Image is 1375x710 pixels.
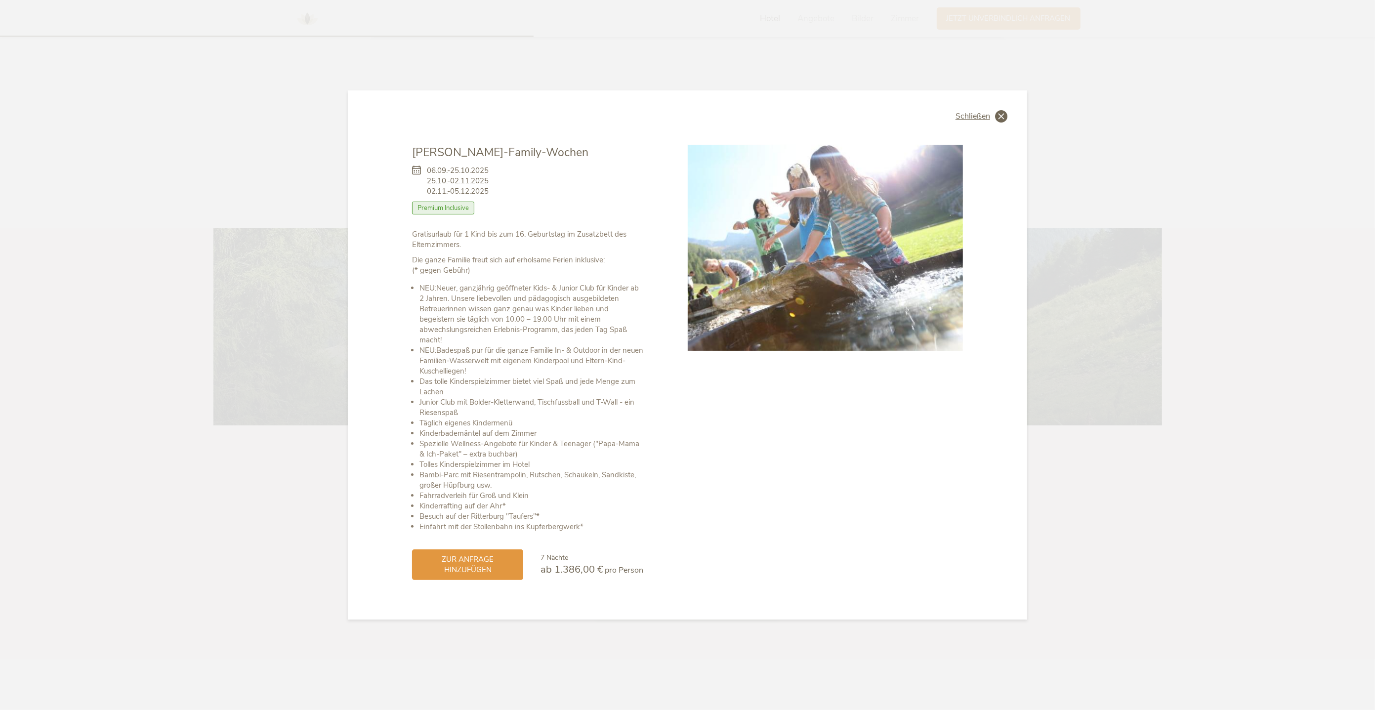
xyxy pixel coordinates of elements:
span: ab 1.386,00 € [541,563,603,576]
li: Junior Club mit Bolder-Kletterwand, Tischfussball und T-Wall - ein Riesenspaß [419,397,643,418]
li: Täglich eigenes Kindermenü [419,418,643,428]
p: Gratisurlaub für 1 Kind bis zum 16. Geburtstag im Zusatzbett des Elternzimmers. [412,229,643,250]
b: Die ganze Familie freut sich auf erholsame Ferien inklusive: [412,255,605,265]
span: pro Person [605,565,643,576]
b: NEU: [419,345,436,355]
span: 7 Nächte [541,553,568,562]
li: Spezielle Wellness-Angebote für Kinder & Teenager ("Papa-Mama & Ich-Paket" – extra buchbar) [419,439,643,459]
span: zur Anfrage hinzufügen [422,554,513,575]
img: Sommer-Family-Wochen [688,145,963,351]
li: Einfahrt mit der Stollenbahn ins Kupferbergwerk* [419,522,643,532]
li: Fahrradverleih für Groß und Klein [419,491,643,501]
li: Kinderrafting auf der Ahr* [419,501,643,511]
p: (* gegen Gebühr) [412,255,643,276]
li: Neuer, ganzjährig geöffneter Kids- & Junior Club für Kinder ab 2 Jahren. Unsere liebevollen und p... [419,283,643,345]
li: Tolles Kinderspielzimmer im Hotel [419,459,643,470]
b: NEU: [419,283,436,293]
li: Kinderbademäntel auf dem Zimmer [419,428,643,439]
li: Badespaß pur für die ganze Familie In- & Outdoor in der neuen Familien-Wasserwelt mit eigenem Kin... [419,345,643,376]
li: Besuch auf der Ritterburg "Taufers"* [419,511,643,522]
li: Bambi-Parc mit Riesentrampolin, Rutschen, Schaukeln, Sandkiste, großer Hüpfburg usw. [419,470,643,491]
li: Das tolle Kinderspielzimmer bietet viel Spaß und jede Menge zum Lachen [419,376,643,397]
